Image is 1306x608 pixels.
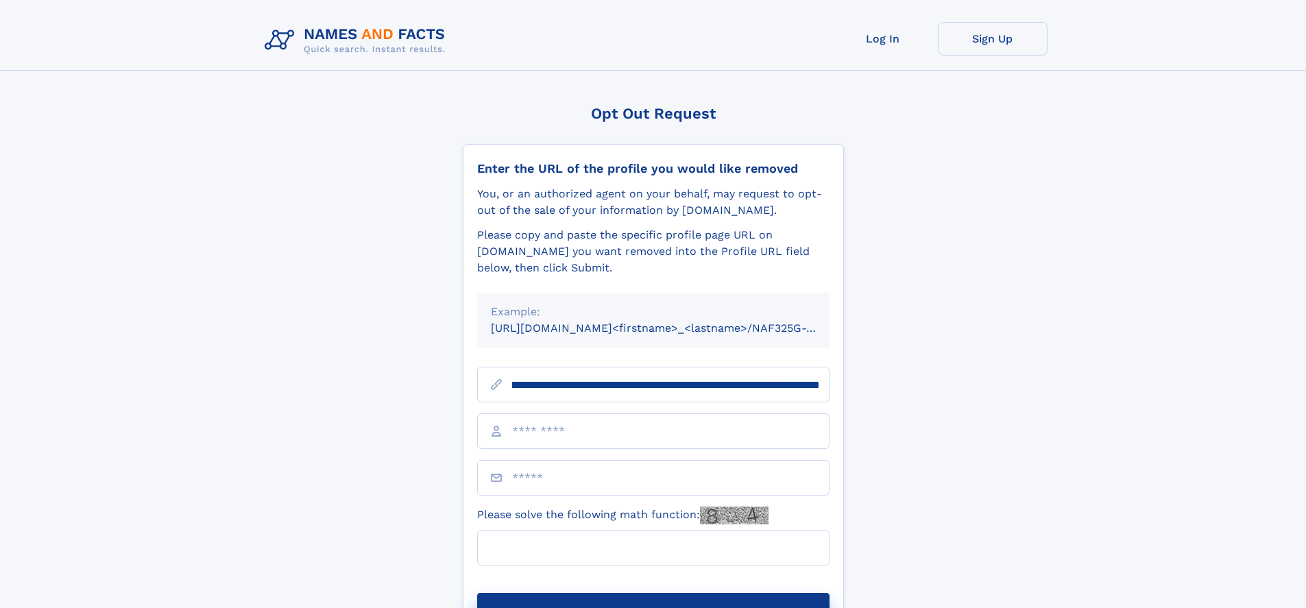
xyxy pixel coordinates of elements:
[477,161,830,176] div: Enter the URL of the profile you would like removed
[463,105,844,122] div: Opt Out Request
[477,227,830,276] div: Please copy and paste the specific profile page URL on [DOMAIN_NAME] you want removed into the Pr...
[477,186,830,219] div: You, or an authorized agent on your behalf, may request to opt-out of the sale of your informatio...
[491,321,856,335] small: [URL][DOMAIN_NAME]<firstname>_<lastname>/NAF325G-xxxxxxxx
[491,304,816,320] div: Example:
[828,22,938,56] a: Log In
[938,22,1048,56] a: Sign Up
[259,22,457,59] img: Logo Names and Facts
[477,507,769,524] label: Please solve the following math function:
